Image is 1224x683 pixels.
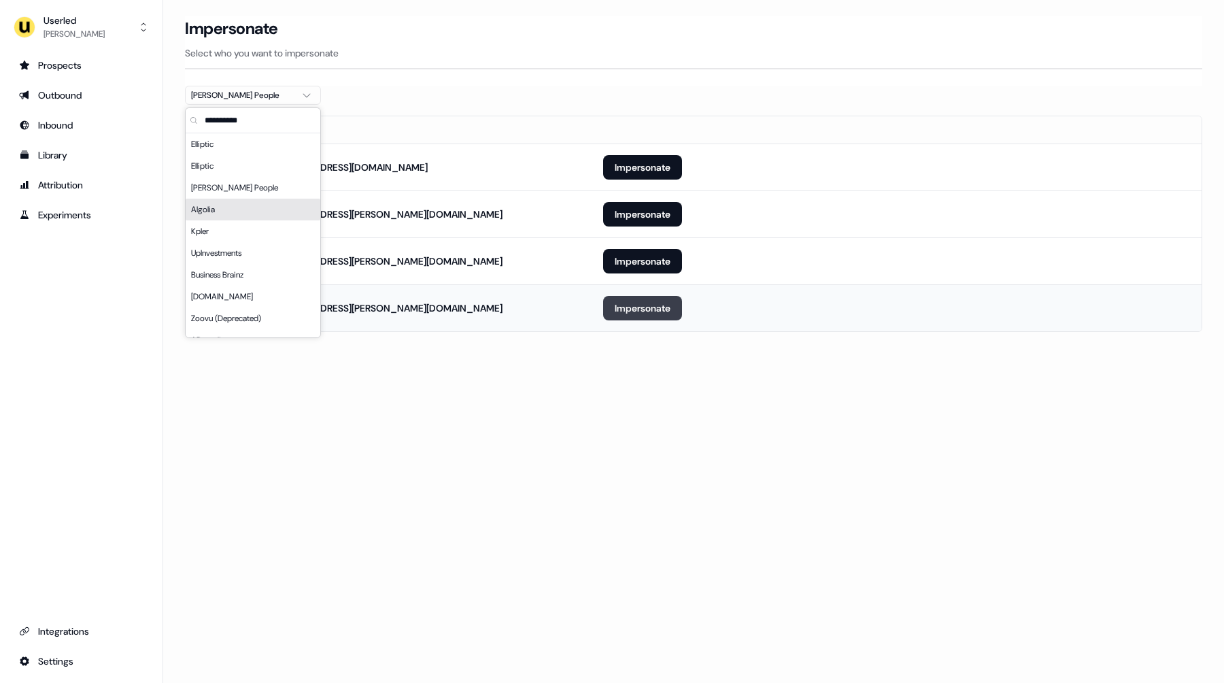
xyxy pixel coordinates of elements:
[44,14,105,27] div: Userled
[11,650,152,672] a: Go to integrations
[19,178,143,192] div: Attribution
[603,249,682,273] button: Impersonate
[185,46,1202,60] p: Select who you want to impersonate
[19,59,143,72] div: Prospects
[186,286,320,307] div: [DOMAIN_NAME]
[11,11,152,44] button: Userled[PERSON_NAME]
[603,155,682,180] button: Impersonate
[11,620,152,642] a: Go to integrations
[186,155,320,177] div: Elliptic
[19,148,143,162] div: Library
[186,199,320,220] div: Algolia
[19,88,143,102] div: Outbound
[186,116,592,144] th: Email
[186,220,320,242] div: Kpler
[11,54,152,76] a: Go to prospects
[197,207,503,221] div: [PERSON_NAME][EMAIL_ADDRESS][PERSON_NAME][DOMAIN_NAME]
[186,329,320,351] div: ADvendio
[11,204,152,226] a: Go to experiments
[19,118,143,132] div: Inbound
[186,133,320,337] div: Suggestions
[603,296,682,320] button: Impersonate
[19,654,143,668] div: Settings
[11,114,152,136] a: Go to Inbound
[186,264,320,286] div: Business Brainz
[186,242,320,264] div: UpInvestments
[19,208,143,222] div: Experiments
[191,88,293,102] div: [PERSON_NAME] People
[19,624,143,638] div: Integrations
[11,144,152,166] a: Go to templates
[197,254,503,268] div: [PERSON_NAME][EMAIL_ADDRESS][PERSON_NAME][DOMAIN_NAME]
[197,301,503,315] div: [PERSON_NAME][EMAIL_ADDRESS][PERSON_NAME][DOMAIN_NAME]
[185,86,321,105] button: [PERSON_NAME] People
[186,177,320,199] div: [PERSON_NAME] People
[185,18,278,39] h3: Impersonate
[11,174,152,196] a: Go to attribution
[44,27,105,41] div: [PERSON_NAME]
[186,307,320,329] div: Zoovu (Deprecated)
[11,84,152,106] a: Go to outbound experience
[186,133,320,155] div: Elliptic
[603,202,682,227] button: Impersonate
